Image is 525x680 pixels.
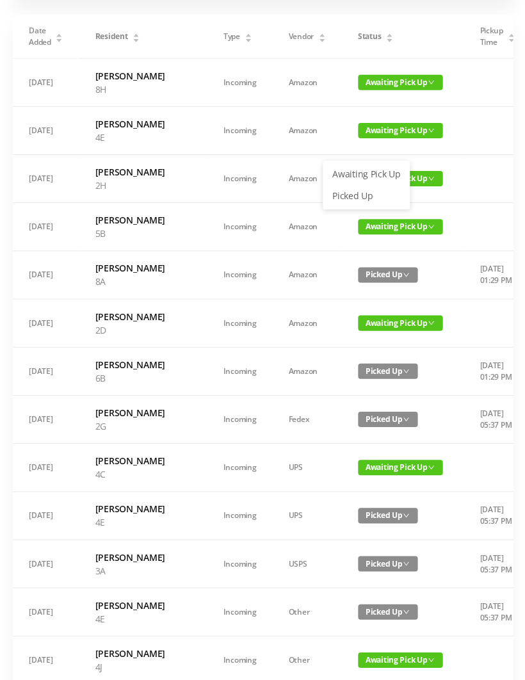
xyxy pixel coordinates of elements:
[95,226,191,239] p: 5B
[427,319,433,325] i: icon: down
[357,218,442,234] span: Awaiting Pick Up
[506,36,513,40] i: icon: caret-down
[244,31,252,39] div: Sort
[207,250,272,298] td: Incoming
[95,610,191,624] p: 4E
[95,357,191,370] h6: [PERSON_NAME]
[95,562,191,576] p: 3A
[223,30,239,42] span: Type
[95,309,191,322] h6: [PERSON_NAME]
[132,36,139,40] i: icon: caret-down
[506,31,514,39] div: Sort
[427,463,433,469] i: icon: down
[95,501,191,514] h6: [PERSON_NAME]
[95,453,191,466] h6: [PERSON_NAME]
[427,127,433,133] i: icon: down
[272,346,341,394] td: Amazon
[13,106,79,154] td: [DATE]
[95,130,191,143] p: 4E
[13,58,79,106] td: [DATE]
[207,394,272,442] td: Incoming
[357,122,442,138] span: Awaiting Pick Up
[95,549,191,562] h6: [PERSON_NAME]
[132,31,140,39] div: Sort
[207,442,272,490] td: Incoming
[95,405,191,418] h6: [PERSON_NAME]
[95,69,191,82] h6: [PERSON_NAME]
[272,490,341,538] td: UPS
[402,511,408,517] i: icon: down
[272,58,341,106] td: Amazon
[95,466,191,480] p: 4C
[318,36,325,40] i: icon: caret-down
[357,314,442,330] span: Awaiting Pick Up
[357,266,417,282] span: Picked Up
[427,175,433,181] i: icon: down
[357,30,380,42] span: Status
[272,538,341,587] td: USPS
[13,538,79,587] td: [DATE]
[402,559,408,565] i: icon: down
[357,410,417,426] span: Picked Up
[95,261,191,274] h6: [PERSON_NAME]
[357,362,417,378] span: Picked Up
[95,30,127,42] span: Resident
[13,154,79,202] td: [DATE]
[318,31,325,35] i: icon: caret-up
[272,250,341,298] td: Amazon
[13,250,79,298] td: [DATE]
[385,36,392,40] i: icon: caret-down
[13,490,79,538] td: [DATE]
[95,213,191,226] h6: [PERSON_NAME]
[207,346,272,394] td: Incoming
[357,506,417,522] span: Picked Up
[207,490,272,538] td: Incoming
[95,274,191,287] p: 8A
[402,271,408,277] i: icon: down
[95,322,191,336] p: 2D
[272,106,341,154] td: Amazon
[244,36,251,40] i: icon: caret-down
[385,31,392,39] div: Sort
[13,394,79,442] td: [DATE]
[207,298,272,346] td: Incoming
[357,651,442,666] span: Awaiting Pick Up
[272,442,341,490] td: UPS
[357,458,442,474] span: Awaiting Pick Up
[402,415,408,421] i: icon: down
[357,555,417,570] span: Picked Up
[272,298,341,346] td: Amazon
[324,163,407,184] a: Awaiting Pick Up
[427,223,433,229] i: icon: down
[29,24,51,47] span: Date Added
[318,31,325,39] div: Sort
[13,202,79,250] td: [DATE]
[402,607,408,613] i: icon: down
[95,645,191,658] h6: [PERSON_NAME]
[13,587,79,635] td: [DATE]
[272,154,341,202] td: Amazon
[207,587,272,635] td: Incoming
[95,82,191,95] p: 8H
[207,106,272,154] td: Incoming
[402,367,408,373] i: icon: down
[95,178,191,191] p: 2H
[207,202,272,250] td: Incoming
[56,31,63,35] i: icon: caret-up
[506,31,513,35] i: icon: caret-up
[427,79,433,85] i: icon: down
[95,370,191,384] p: 6B
[95,418,191,432] p: 2G
[272,587,341,635] td: Other
[95,597,191,610] h6: [PERSON_NAME]
[207,58,272,106] td: Incoming
[95,514,191,528] p: 4E
[207,154,272,202] td: Incoming
[13,442,79,490] td: [DATE]
[288,30,313,42] span: Vendor
[13,298,79,346] td: [DATE]
[385,31,392,35] i: icon: caret-up
[132,31,139,35] i: icon: caret-up
[272,202,341,250] td: Amazon
[95,165,191,178] h6: [PERSON_NAME]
